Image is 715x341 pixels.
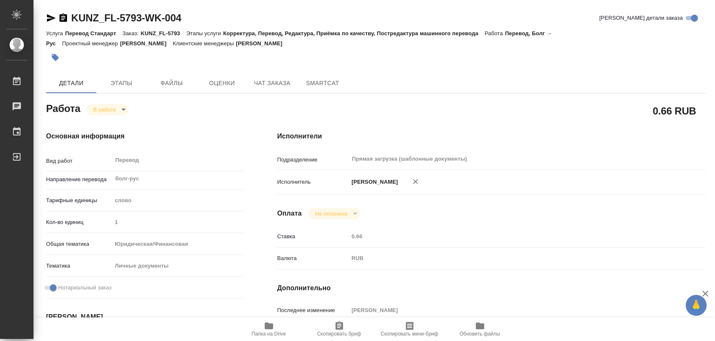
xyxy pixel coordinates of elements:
button: Скопировать бриф [304,318,374,341]
button: В работе [91,106,119,113]
p: [PERSON_NAME] [348,178,398,186]
p: Клиентские менеджеры [173,40,236,47]
div: В работе [308,208,360,219]
span: SmartCat [302,78,343,89]
p: Исполнитель [277,178,349,186]
p: Корректура, Перевод, Редактура, Приёмка по качеству, Постредактура машинного перевода [223,30,485,36]
div: слово [112,193,243,208]
p: Общая тематика [46,240,112,248]
h4: Исполнители [277,131,706,141]
p: Направление перевода [46,175,112,184]
button: Скопировать ссылку для ЯМессенджера [46,13,56,23]
p: KUNZ_FL-5793 [141,30,186,36]
h4: Оплата [277,208,302,219]
p: Ставка [277,232,349,241]
p: Вид работ [46,157,112,165]
span: Файлы [152,78,192,89]
span: Чат заказа [252,78,292,89]
a: KUNZ_FL-5793-WK-004 [71,12,181,23]
p: Последнее изменение [277,306,349,315]
button: Папка на Drive [234,318,304,341]
span: Оценки [202,78,242,89]
p: Заказ: [122,30,140,36]
input: Пустое поле [348,230,670,242]
h4: Основная информация [46,131,244,141]
span: Этапы [101,78,142,89]
span: Обновить файлы [459,331,500,337]
h4: Дополнительно [277,283,706,293]
button: Добавить тэг [46,48,65,67]
p: Этапы услуги [186,30,223,36]
button: 🙏 [686,295,707,316]
p: Подразделение [277,156,349,164]
button: Не оплачена [312,210,350,217]
h4: [PERSON_NAME] [46,312,244,322]
span: Нотариальный заказ [58,284,111,292]
h2: 0.66 RUB [653,104,696,118]
input: Пустое поле [112,216,243,228]
span: 🙏 [689,297,703,314]
input: Пустое поле [348,304,670,316]
p: Услуга [46,30,65,36]
span: Скопировать мини-бриф [381,331,438,337]
span: [PERSON_NAME] детали заказа [599,14,683,22]
p: Перевод Стандарт [65,30,122,36]
button: Скопировать ссылку [58,13,68,23]
div: В работе [87,104,129,115]
p: Валюта [277,254,349,263]
h2: Работа [46,100,80,115]
p: Кол-во единиц [46,218,112,226]
span: Папка на Drive [252,331,286,337]
div: RUB [348,251,670,266]
p: Тарифные единицы [46,196,112,205]
span: Детали [51,78,91,89]
button: Удалить исполнителя [406,172,425,191]
p: Тематика [46,262,112,270]
p: Проектный менеджер [62,40,120,47]
p: [PERSON_NAME] [236,40,289,47]
span: Скопировать бриф [317,331,361,337]
div: Юридическая/Финансовая [112,237,243,251]
p: [PERSON_NAME] [120,40,173,47]
div: Личные документы [112,259,243,273]
button: Скопировать мини-бриф [374,318,445,341]
button: Обновить файлы [445,318,515,341]
p: Работа [485,30,505,36]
